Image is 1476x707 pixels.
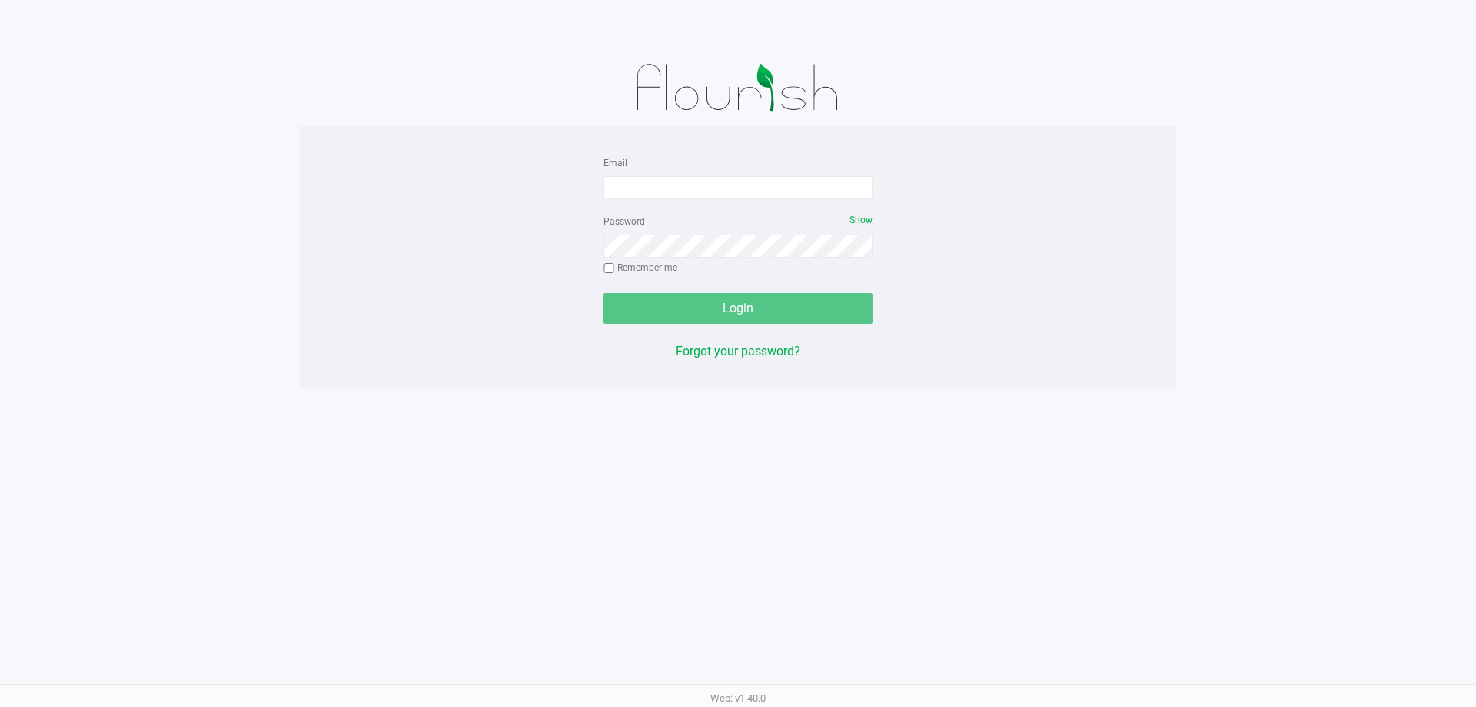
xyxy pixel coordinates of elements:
label: Remember me [603,261,677,275]
label: Password [603,215,645,228]
span: Web: v1.40.0 [710,692,766,704]
input: Remember me [603,263,614,274]
label: Email [603,156,627,170]
button: Forgot your password? [676,342,800,361]
span: Show [849,215,873,225]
